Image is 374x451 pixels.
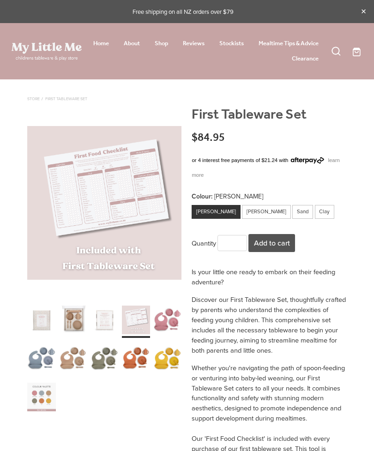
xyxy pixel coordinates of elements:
div: carousel [27,107,181,415]
p: Free shipping on all NZ orders over $79 [12,7,355,16]
p: Is your little one ready to embark on their feeding adventure? [192,267,346,287]
span: $84.95 [192,127,225,148]
div: or 4 interest free payments of $21.24 with [192,148,346,179]
a: Home [93,38,109,49]
div: Sand [292,205,314,219]
a: Stockists [219,38,244,49]
a: My Little Me Ltd homepage [12,38,82,65]
a: Reviews [183,38,205,49]
h1: First Tableware Set [192,107,346,132]
button: Add to cart [248,234,295,252]
div: [PERSON_NAME] [242,205,291,219]
p: Discover our First Tableware Set, thoughtfully crafted by parents who understand the complexities... [192,295,346,355]
a: Clearance [292,53,319,65]
div: [PERSON_NAME] [192,205,241,219]
a: Mealtime Tips & Advice [259,38,319,49]
a: First Tableware Set [45,96,87,102]
div: Clay [315,205,335,219]
a: Store [27,96,40,102]
span: [PERSON_NAME] [214,192,265,201]
a: About [124,38,140,49]
div: Quantity [192,235,248,251]
span: Colour: [192,192,214,201]
span: / [42,97,43,101]
a: Shop [155,38,168,49]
